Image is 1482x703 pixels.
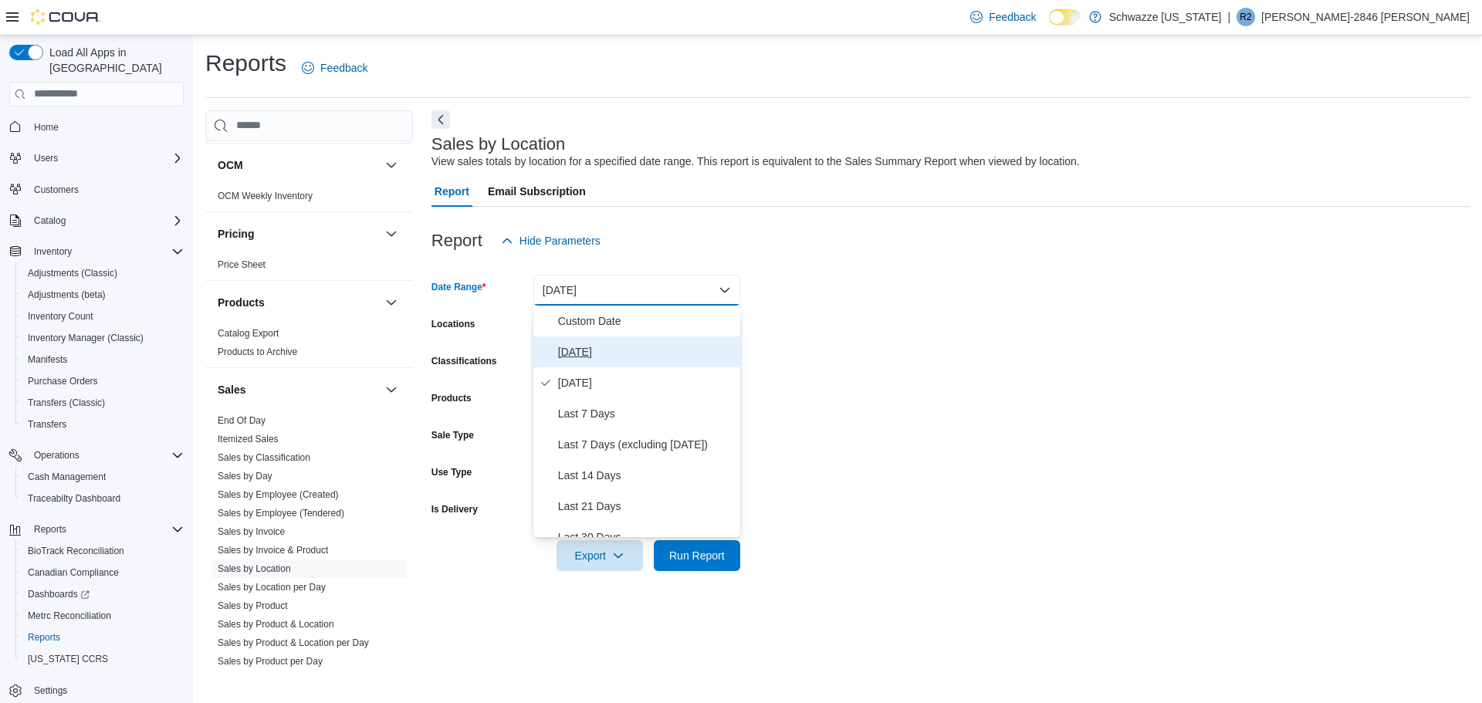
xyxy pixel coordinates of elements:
[22,415,184,434] span: Transfers
[22,329,150,347] a: Inventory Manager (Classic)
[28,610,111,622] span: Metrc Reconciliation
[218,471,272,482] a: Sales by Day
[218,619,334,630] a: Sales by Product & Location
[15,306,190,327] button: Inventory Count
[382,380,401,399] button: Sales
[34,121,59,134] span: Home
[218,191,313,201] a: OCM Weekly Inventory
[22,650,114,668] a: [US_STATE] CCRS
[22,468,112,486] a: Cash Management
[218,157,243,173] h3: OCM
[218,656,323,667] a: Sales by Product per Day
[22,350,73,369] a: Manifests
[15,284,190,306] button: Adjustments (beta)
[654,540,740,571] button: Run Report
[558,312,734,330] span: Custom Date
[669,548,725,563] span: Run Report
[3,241,190,262] button: Inventory
[15,327,190,349] button: Inventory Manager (Classic)
[218,190,313,202] span: OCM Weekly Inventory
[1049,9,1081,25] input: Dark Mode
[28,289,106,301] span: Adjustments (beta)
[205,255,413,280] div: Pricing
[28,267,117,279] span: Adjustments (Classic)
[3,679,190,701] button: Settings
[218,382,246,397] h3: Sales
[28,520,73,539] button: Reports
[15,605,190,627] button: Metrc Reconciliation
[28,397,105,409] span: Transfers (Classic)
[28,471,106,483] span: Cash Management
[218,346,297,357] a: Products to Archive
[533,275,740,306] button: [DATE]
[431,318,475,330] label: Locations
[22,286,184,304] span: Adjustments (beta)
[22,415,73,434] a: Transfers
[558,528,734,546] span: Last 30 Days
[28,681,184,700] span: Settings
[3,444,190,466] button: Operations
[3,147,190,169] button: Users
[28,446,86,465] button: Operations
[43,45,184,76] span: Load All Apps in [GEOGRAPHIC_DATA]
[15,262,190,284] button: Adjustments (Classic)
[382,156,401,174] button: OCM
[488,176,586,207] span: Email Subscription
[22,585,184,603] span: Dashboards
[218,295,265,310] h3: Products
[28,446,184,465] span: Operations
[431,466,472,478] label: Use Type
[431,392,472,404] label: Products
[34,245,72,258] span: Inventory
[218,563,291,574] a: Sales by Location
[28,353,67,366] span: Manifests
[218,526,285,538] span: Sales by Invoice
[431,503,478,515] label: Is Delivery
[15,648,190,670] button: [US_STATE] CCRS
[3,210,190,232] button: Catalog
[28,545,124,557] span: BioTrack Reconciliation
[558,497,734,515] span: Last 21 Days
[533,306,740,537] div: Select listbox
[218,581,326,593] span: Sales by Location per Day
[28,492,120,505] span: Traceabilty Dashboard
[28,566,119,579] span: Canadian Compliance
[431,281,486,293] label: Date Range
[218,328,279,339] a: Catalog Export
[28,418,66,431] span: Transfers
[218,452,310,463] a: Sales by Classification
[218,637,369,648] a: Sales by Product & Location per Day
[558,404,734,423] span: Last 7 Days
[218,226,254,242] h3: Pricing
[15,540,190,562] button: BioTrack Reconciliation
[218,545,328,556] a: Sales by Invoice & Product
[28,149,184,167] span: Users
[22,286,112,304] a: Adjustments (beta)
[431,355,497,367] label: Classifications
[15,466,190,488] button: Cash Management
[31,9,100,25] img: Cova
[28,181,85,199] a: Customers
[431,429,474,441] label: Sale Type
[22,542,184,560] span: BioTrack Reconciliation
[218,508,344,519] a: Sales by Employee (Tendered)
[218,414,266,427] span: End Of Day
[218,451,310,464] span: Sales by Classification
[22,563,125,582] a: Canadian Compliance
[495,225,607,256] button: Hide Parameters
[382,225,401,243] button: Pricing
[22,628,184,647] span: Reports
[218,600,288,611] a: Sales by Product
[22,264,184,282] span: Adjustments (Classic)
[28,653,108,665] span: [US_STATE] CCRS
[218,526,285,537] a: Sales by Invoice
[22,585,96,603] a: Dashboards
[28,211,184,230] span: Catalog
[22,563,184,582] span: Canadian Compliance
[34,152,58,164] span: Users
[34,184,79,196] span: Customers
[218,226,379,242] button: Pricing
[1240,8,1251,26] span: R2
[218,295,379,310] button: Products
[566,540,634,571] span: Export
